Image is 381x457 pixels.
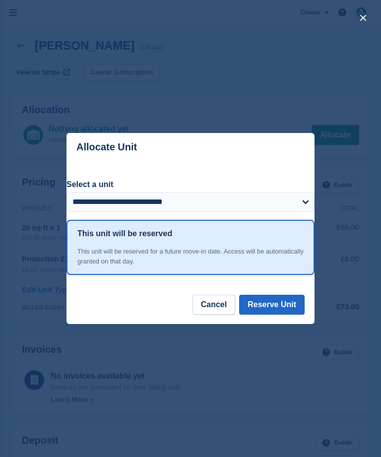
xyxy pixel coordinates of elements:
button: Reserve Unit [239,295,305,315]
button: close [355,10,371,26]
button: Cancel [192,295,235,315]
label: Select a unit [66,179,315,191]
h1: This unit will be reserved [77,228,172,240]
p: Allocate Unit [76,141,137,153]
div: This unit will be reserved for a future move-in date. Access will be automatically granted on tha... [77,247,304,266]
